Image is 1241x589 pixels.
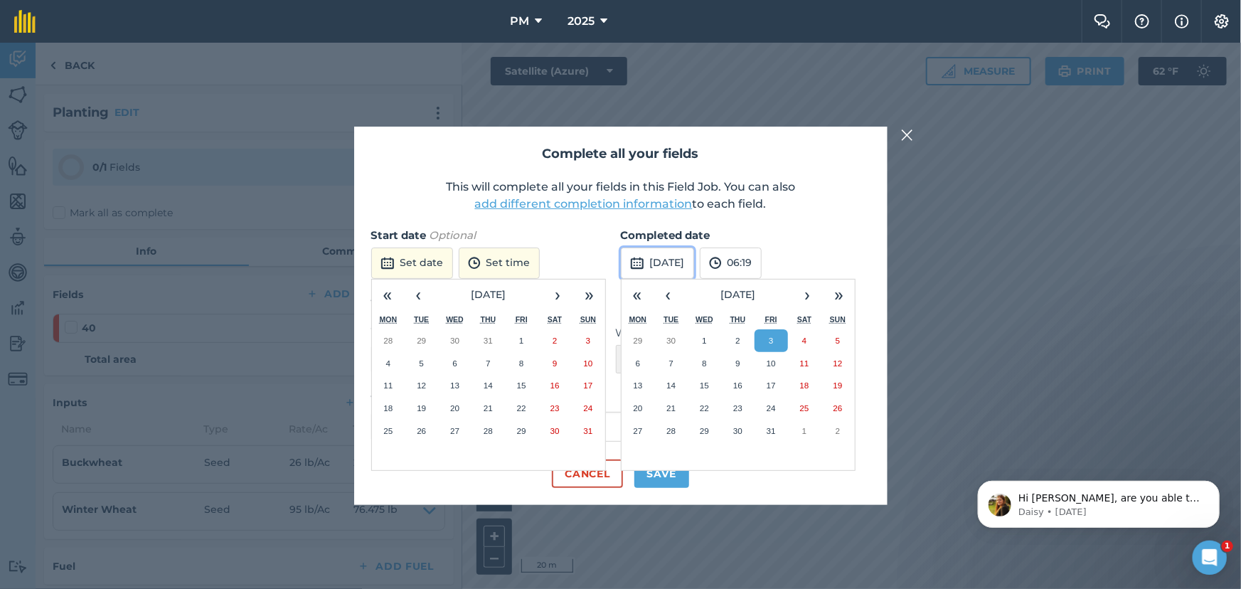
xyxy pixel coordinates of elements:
button: October 21, 2025 [654,397,688,420]
img: Two speech bubbles overlapping with the left bubble in the forefront [1094,14,1111,28]
button: October 26, 2025 [821,397,855,420]
abbr: August 31, 2025 [584,426,593,435]
abbr: August 8, 2025 [519,359,523,368]
button: « [622,280,653,311]
div: message notification from Daisy, 4w ago. Hi Dave, are you able to help by writing a review? ⭐️ Th... [21,30,263,77]
span: [DATE] [720,288,755,301]
abbr: August 30, 2025 [550,426,560,435]
button: October 9, 2025 [721,352,755,375]
button: August 30, 2025 [538,420,572,442]
button: ‹ [403,280,435,311]
abbr: October 29, 2025 [700,426,709,435]
abbr: August 25, 2025 [383,426,393,435]
abbr: Sunday [580,315,596,324]
button: Save [634,460,689,488]
button: August 27, 2025 [438,420,472,442]
abbr: August 26, 2025 [417,426,426,435]
button: November 2, 2025 [821,420,855,442]
abbr: October 24, 2025 [767,403,776,413]
abbr: October 23, 2025 [733,403,742,413]
button: › [792,280,824,311]
button: August 23, 2025 [538,397,572,420]
abbr: August 27, 2025 [450,426,459,435]
button: October 22, 2025 [688,397,721,420]
button: August 25, 2025 [372,420,405,442]
button: Set time [459,248,540,279]
p: Message from Daisy, sent 4w ago [62,55,245,68]
abbr: October 11, 2025 [800,359,809,368]
abbr: October 10, 2025 [767,359,776,368]
button: ‹ [653,280,684,311]
abbr: August 7, 2025 [486,359,490,368]
abbr: October 31, 2025 [767,426,776,435]
button: August 21, 2025 [472,397,505,420]
abbr: Saturday [548,315,562,324]
button: August 2, 2025 [538,329,572,352]
img: Profile image for Daisy [32,43,55,65]
button: October 6, 2025 [622,352,655,375]
button: October 19, 2025 [821,374,855,397]
abbr: November 1, 2025 [802,426,806,435]
em: Optional [430,228,476,242]
span: 2025 [568,13,595,30]
button: October 8, 2025 [688,352,721,375]
abbr: August 5, 2025 [420,359,424,368]
abbr: August 28, 2025 [484,426,493,435]
img: A question mark icon [1134,14,1151,28]
abbr: October 1, 2025 [702,336,706,345]
span: PM [510,13,529,30]
button: August 18, 2025 [372,397,405,420]
abbr: October 18, 2025 [800,381,809,390]
abbr: October 26, 2025 [833,403,843,413]
button: add different completion information [475,196,693,213]
abbr: October 4, 2025 [802,336,806,345]
label: Weather [616,324,686,341]
abbr: August 12, 2025 [417,381,426,390]
button: October 13, 2025 [622,374,655,397]
abbr: October 9, 2025 [735,359,740,368]
button: October 10, 2025 [755,352,788,375]
button: August 13, 2025 [438,374,472,397]
abbr: August 11, 2025 [383,381,393,390]
button: November 1, 2025 [788,420,821,442]
abbr: Thursday [730,315,746,324]
img: A cog icon [1213,14,1230,28]
strong: Completed date [621,228,710,242]
button: August 28, 2025 [472,420,505,442]
abbr: Friday [765,315,777,324]
button: August 11, 2025 [372,374,405,397]
abbr: July 30, 2025 [450,336,459,345]
button: August 12, 2025 [405,374,438,397]
button: July 30, 2025 [438,329,472,352]
abbr: August 19, 2025 [417,403,426,413]
button: October 16, 2025 [721,374,755,397]
iframe: Intercom live chat [1193,541,1227,575]
abbr: October 21, 2025 [666,403,676,413]
button: August 26, 2025 [405,420,438,442]
abbr: August 22, 2025 [517,403,526,413]
button: October 20, 2025 [622,397,655,420]
button: September 30, 2025 [654,329,688,352]
button: August 6, 2025 [438,352,472,375]
abbr: Wednesday [696,315,713,324]
abbr: July 29, 2025 [417,336,426,345]
button: [DATE] [684,280,792,311]
button: October 2, 2025 [721,329,755,352]
button: August 15, 2025 [505,374,538,397]
abbr: October 19, 2025 [833,381,843,390]
abbr: Tuesday [664,315,678,324]
img: svg+xml;base64,PHN2ZyB4bWxucz0iaHR0cDovL3d3dy53My5vcmcvMjAwMC9zdmciIHdpZHRoPSIxNyIgaGVpZ2h0PSIxNy... [1175,13,1189,30]
img: svg+xml;base64,PHN2ZyB4bWxucz0iaHR0cDovL3d3dy53My5vcmcvMjAwMC9zdmciIHdpZHRoPSIyMiIgaGVpZ2h0PSIzMC... [901,127,914,144]
abbr: October 28, 2025 [666,426,676,435]
button: July 28, 2025 [372,329,405,352]
abbr: August 20, 2025 [450,403,459,413]
abbr: August 10, 2025 [584,359,593,368]
abbr: Monday [380,315,398,324]
button: August 16, 2025 [538,374,572,397]
abbr: October 3, 2025 [769,336,773,345]
button: October 4, 2025 [788,329,821,352]
button: August 14, 2025 [472,374,505,397]
img: svg+xml;base64,PD94bWwgdmVyc2lvbj0iMS4wIiBlbmNvZGluZz0idXRmLTgiPz4KPCEtLSBHZW5lcmF0b3I6IEFkb2JlIE... [630,255,644,272]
